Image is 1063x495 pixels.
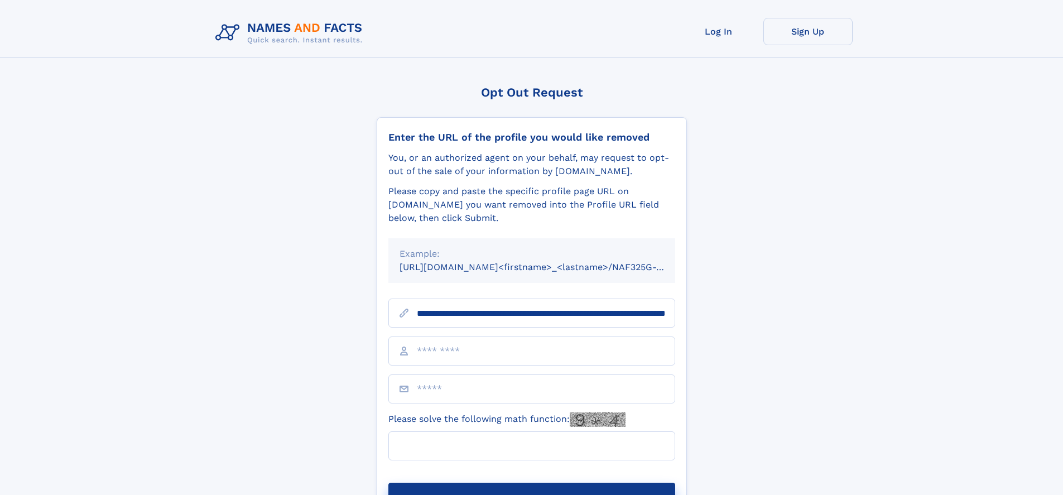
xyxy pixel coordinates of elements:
[674,18,763,45] a: Log In
[388,151,675,178] div: You, or an authorized agent on your behalf, may request to opt-out of the sale of your informatio...
[763,18,853,45] a: Sign Up
[388,131,675,143] div: Enter the URL of the profile you would like removed
[377,85,687,99] div: Opt Out Request
[400,262,696,272] small: [URL][DOMAIN_NAME]<firstname>_<lastname>/NAF325G-xxxxxxxx
[388,412,626,427] label: Please solve the following math function:
[388,185,675,225] div: Please copy and paste the specific profile page URL on [DOMAIN_NAME] you want removed into the Pr...
[211,18,372,48] img: Logo Names and Facts
[400,247,664,261] div: Example:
